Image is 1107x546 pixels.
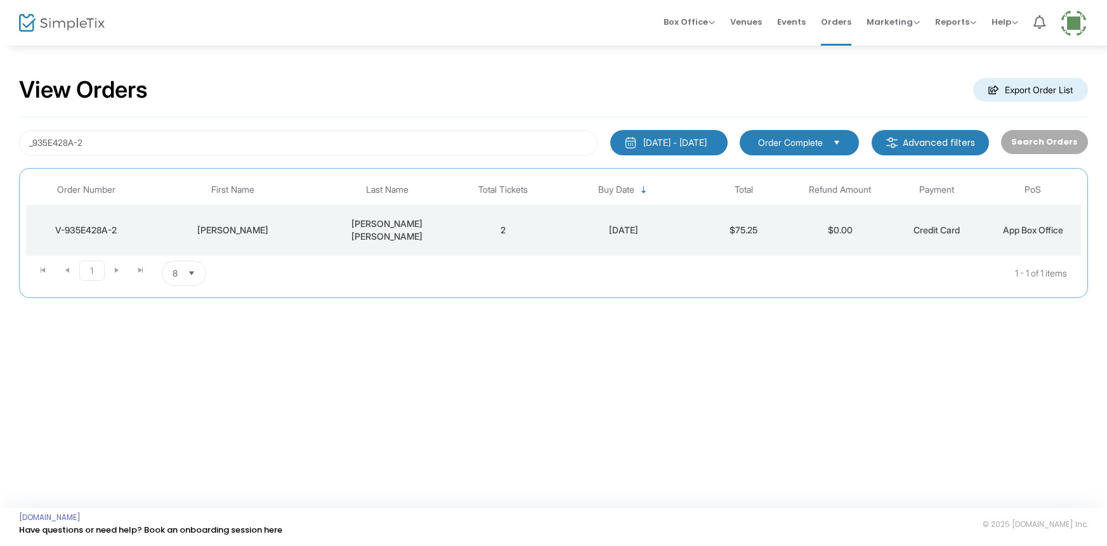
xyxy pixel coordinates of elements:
span: Venues [730,6,762,38]
span: App Box Office [1003,224,1063,235]
button: [DATE] - [DATE] [610,130,728,155]
span: 8 [173,267,178,280]
span: First Name [212,185,255,195]
span: Last Name [366,185,409,195]
h2: View Orders [19,76,148,104]
input: Search by name, email, phone, order number, ip address, or last 4 digits of card [19,130,598,156]
div: Maggie [150,224,317,237]
a: Have questions or need help? Book an onboarding session here [19,524,282,536]
th: Total [695,175,792,205]
span: Orders [821,6,851,38]
div: Baumann Yakel [323,218,452,243]
th: Total Tickets [455,175,551,205]
span: Marketing [867,16,920,28]
m-button: Export Order List [973,78,1088,101]
button: Select [183,261,200,285]
span: Payment [919,185,954,195]
span: PoS [1025,185,1041,195]
span: © 2025 [DOMAIN_NAME] Inc. [983,519,1088,530]
img: filter [886,136,898,149]
span: Events [777,6,806,38]
span: Order Number [57,185,115,195]
span: Reports [935,16,976,28]
span: Box Office [664,16,715,28]
td: 2 [455,205,551,256]
span: Order Complete [758,136,823,149]
td: $0.00 [792,205,888,256]
span: Credit Card [914,224,960,235]
button: Select [828,136,846,150]
img: monthly [624,136,637,149]
m-button: Advanced filters [872,130,989,155]
span: Help [992,16,1018,28]
span: Page 1 [79,261,105,281]
span: Buy Date [598,185,634,195]
a: [DOMAIN_NAME] [19,512,81,523]
kendo-pager-info: 1 - 1 of 1 items [332,261,1067,286]
div: V-935E428A-2 [29,224,143,237]
span: Sortable [639,185,649,195]
div: Data table [26,175,1081,256]
div: [DATE] - [DATE] [643,136,707,149]
div: 9/20/2025 [554,224,693,237]
th: Refund Amount [792,175,888,205]
td: $75.25 [695,205,792,256]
